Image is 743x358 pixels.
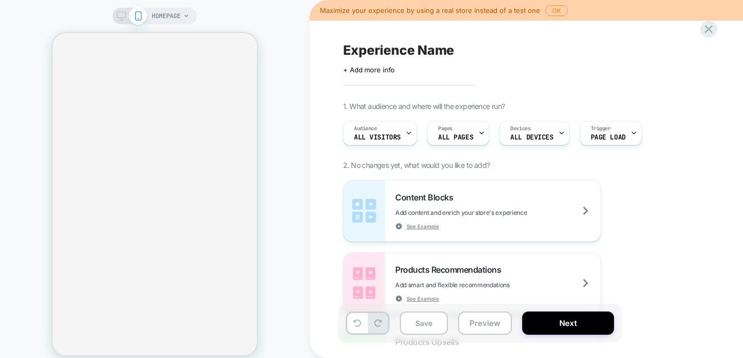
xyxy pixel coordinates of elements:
[407,295,439,302] span: See Example
[395,264,506,275] span: Products Recommendations
[343,66,395,74] span: + Add more info
[395,192,458,203] span: Content Blocks
[438,125,453,132] span: Pages
[591,125,611,132] span: Trigger
[510,134,553,141] span: ALL DEVICES
[354,134,401,141] span: All Visitors
[510,125,530,132] span: Devices
[152,8,181,24] span: HOMEPAGE
[395,209,578,216] span: Add content and enrich your store's experience
[343,42,454,58] span: Experience Name
[407,223,439,230] span: See Example
[343,161,490,169] span: 2. No changes yet, what would you like to add?
[354,125,377,132] span: Audience
[400,312,448,335] button: Save
[395,281,561,289] span: Add smart and flexible recommendations
[591,134,626,141] span: Page Load
[545,5,568,16] button: OK
[522,312,614,335] button: Next
[343,102,505,111] span: 1. What audience and where will the experience run?
[438,134,473,141] span: ALL PAGES
[458,312,512,335] button: Preview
